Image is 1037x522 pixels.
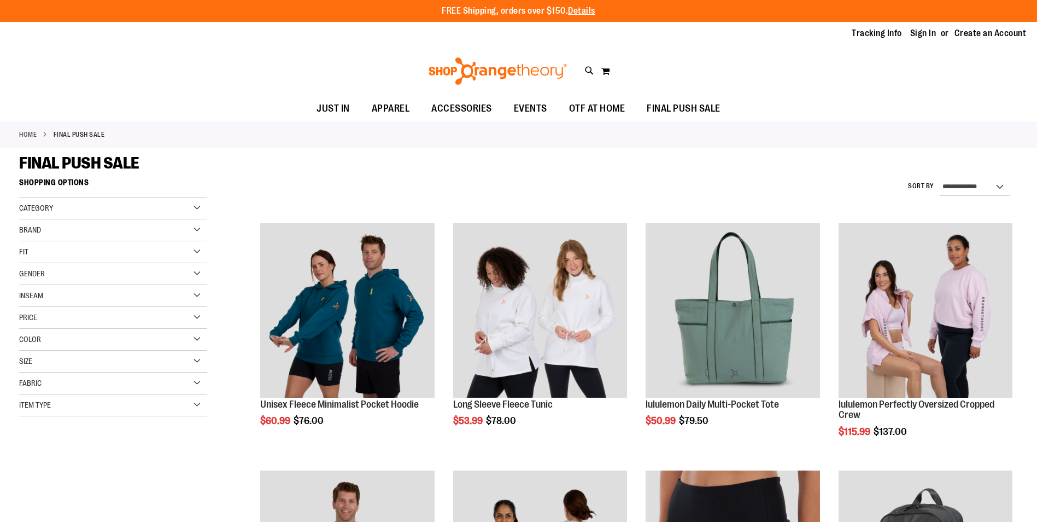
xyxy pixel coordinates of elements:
[54,130,105,140] strong: FINAL PUSH SALE
[910,27,936,39] a: Sign In
[260,399,419,410] a: Unisex Fleece Minimalist Pocket Hoodie
[646,223,819,399] a: lululemon Daily Multi-Pocket Tote
[646,223,819,397] img: lululemon Daily Multi-Pocket Tote
[361,96,421,121] a: APPAREL
[636,96,731,121] a: FINAL PUSH SALE
[19,395,207,416] div: Item Type
[19,247,28,256] span: Fit
[839,223,1012,397] img: lululemon Perfectly Oversized Cropped Crew
[442,5,595,18] p: FREE Shipping, orders over $150.
[453,223,627,399] a: Product image for Fleece Long Sleeve
[19,313,37,322] span: Price
[431,96,492,121] span: ACCESSORIES
[19,173,207,198] strong: Shopping Options
[317,96,350,121] span: JUST IN
[908,182,934,191] label: Sort By
[954,27,1027,39] a: Create an Account
[420,96,503,121] a: ACCESSORIES
[839,399,994,421] a: lululemon Perfectly Oversized Cropped Crew
[833,218,1018,465] div: product
[646,399,779,410] a: lululemon Daily Multi-Pocket Tote
[260,223,434,397] img: Unisex Fleece Minimalist Pocket Hoodie
[260,415,292,426] span: $60.99
[19,351,207,373] div: Size
[294,415,325,426] span: $76.00
[19,307,207,329] div: Price
[453,415,484,426] span: $53.99
[646,415,677,426] span: $50.99
[19,373,207,395] div: Fabric
[372,96,410,121] span: APPAREL
[839,223,1012,399] a: lululemon Perfectly Oversized Cropped Crew
[640,218,825,454] div: product
[255,218,440,454] div: product
[19,263,207,285] div: Gender
[19,130,37,140] a: Home
[19,379,42,387] span: Fabric
[19,285,207,307] div: Inseam
[306,96,361,121] a: JUST IN
[839,426,872,437] span: $115.99
[260,223,434,399] a: Unisex Fleece Minimalist Pocket Hoodie
[569,96,625,121] span: OTF AT HOME
[852,27,902,39] a: Tracking Info
[19,241,207,263] div: Fit
[448,218,632,454] div: product
[679,415,710,426] span: $79.50
[19,329,207,351] div: Color
[19,225,41,234] span: Brand
[874,426,909,437] span: $137.00
[19,198,207,219] div: Category
[647,96,720,121] span: FINAL PUSH SALE
[19,335,41,344] span: Color
[453,223,627,397] img: Product image for Fleece Long Sleeve
[19,357,32,366] span: Size
[19,204,53,212] span: Category
[427,57,569,85] img: Shop Orangetheory
[19,219,207,241] div: Brand
[19,269,45,278] span: Gender
[568,6,595,16] a: Details
[486,415,518,426] span: $78.00
[19,154,139,172] span: FINAL PUSH SALE
[19,291,43,300] span: Inseam
[514,96,547,121] span: EVENTS
[503,96,558,121] a: EVENTS
[19,401,51,409] span: Item Type
[558,96,636,121] a: OTF AT HOME
[453,399,553,410] a: Long Sleeve Fleece Tunic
